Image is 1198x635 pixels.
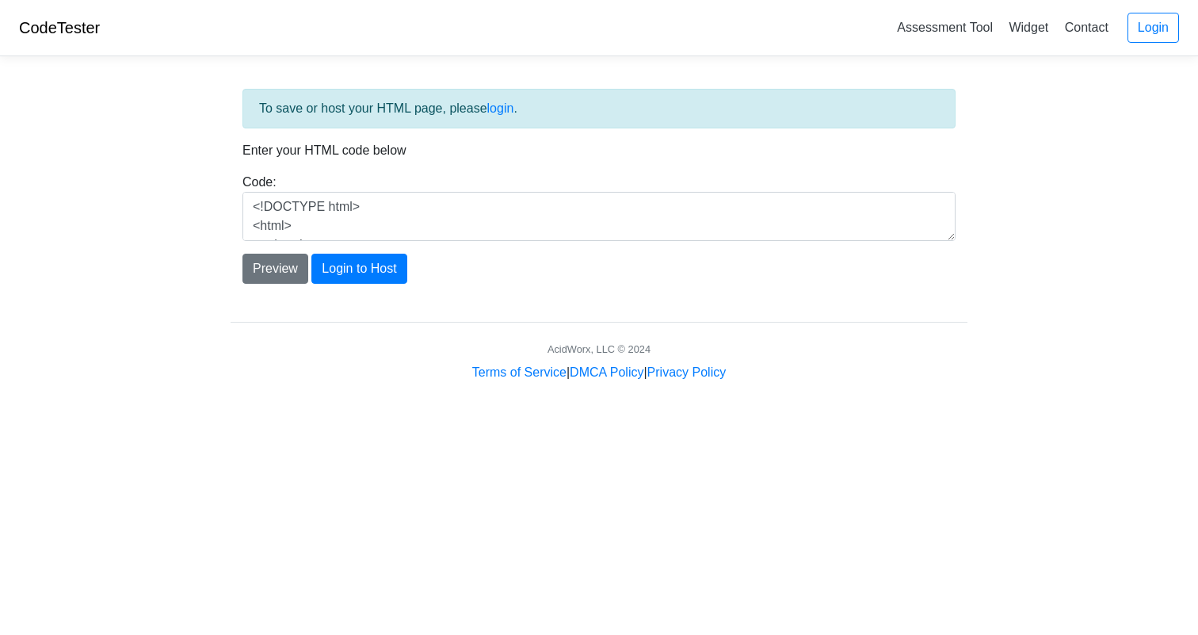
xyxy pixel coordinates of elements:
[1002,14,1055,40] a: Widget
[472,365,567,379] a: Terms of Service
[647,365,727,379] a: Privacy Policy
[487,101,514,115] a: login
[242,192,956,241] textarea: <!DOCTYPE html> <html> <head> <title>Test</title> </head> <body> <h1>Hello, world!</h1> </body> <...
[472,363,726,382] div: | |
[19,19,100,36] a: CodeTester
[1127,13,1179,43] a: Login
[242,89,956,128] div: To save or host your HTML page, please .
[547,342,651,357] div: AcidWorx, LLC © 2024
[311,254,406,284] button: Login to Host
[570,365,643,379] a: DMCA Policy
[231,173,967,241] div: Code:
[242,141,956,160] p: Enter your HTML code below
[891,14,999,40] a: Assessment Tool
[242,254,308,284] button: Preview
[1059,14,1115,40] a: Contact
